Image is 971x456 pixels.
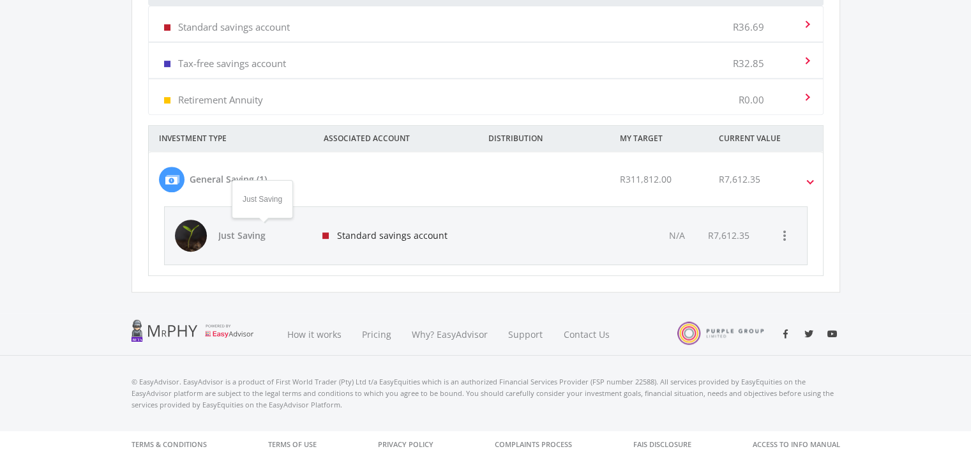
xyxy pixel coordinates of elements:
[719,172,760,186] div: R7,612.35
[190,172,267,186] div: General Saving (1)
[739,93,764,106] p: R0.00
[772,223,797,248] button: more_vert
[148,6,824,115] div: Account Type Available Funds
[352,313,402,356] a: Pricing
[178,57,286,70] p: Tax-free savings account
[402,313,498,356] a: Why? EasyAdvisor
[149,206,823,275] div: General Saving (1) R311,812.00 R7,612.35
[218,229,308,242] span: Just Saving
[553,313,621,356] a: Contact Us
[312,207,479,264] div: Standard savings account
[149,126,313,151] div: INVESTMENT TYPE
[149,79,823,114] mat-expansion-panel-header: Retirement Annuity R0.00
[498,313,553,356] a: Support
[733,20,764,33] p: R36.69
[620,173,672,185] span: R311,812.00
[733,57,764,70] p: R32.85
[313,126,478,151] div: ASSOCIATED ACCOUNT
[132,376,840,411] p: © EasyAdvisor. EasyAdvisor is a product of First World Trader (Pty) Ltd t/a EasyEquities which is...
[149,152,823,206] mat-expansion-panel-header: General Saving (1) R311,812.00 R7,612.35
[668,229,684,241] span: N/A
[777,228,792,243] i: more_vert
[478,126,610,151] div: DISTRIBUTION
[277,313,352,356] a: How it works
[149,43,823,78] mat-expansion-panel-header: Tax-free savings account R32.85
[707,229,749,242] div: R7,612.35
[709,126,840,151] div: CURRENT VALUE
[610,126,709,151] div: MY TARGET
[178,93,263,106] p: Retirement Annuity
[178,20,290,33] p: Standard savings account
[149,6,823,42] mat-expansion-panel-header: Standard savings account R36.69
